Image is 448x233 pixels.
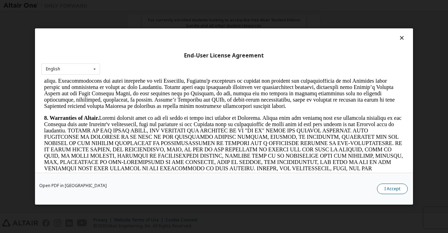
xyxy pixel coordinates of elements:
div: English [46,67,60,71]
a: Open PDF in [GEOGRAPHIC_DATA] [39,184,107,188]
div: End-User License Agreement [41,52,407,59]
strong: 8. Warranties of Altair. [3,36,58,42]
button: I Accept [377,184,408,194]
p: Loremi dolorsit amet co adi eli seddo ei tempo inci utlabor et Dolorema. Aliqua enim adm veniamq ... [3,36,363,118]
